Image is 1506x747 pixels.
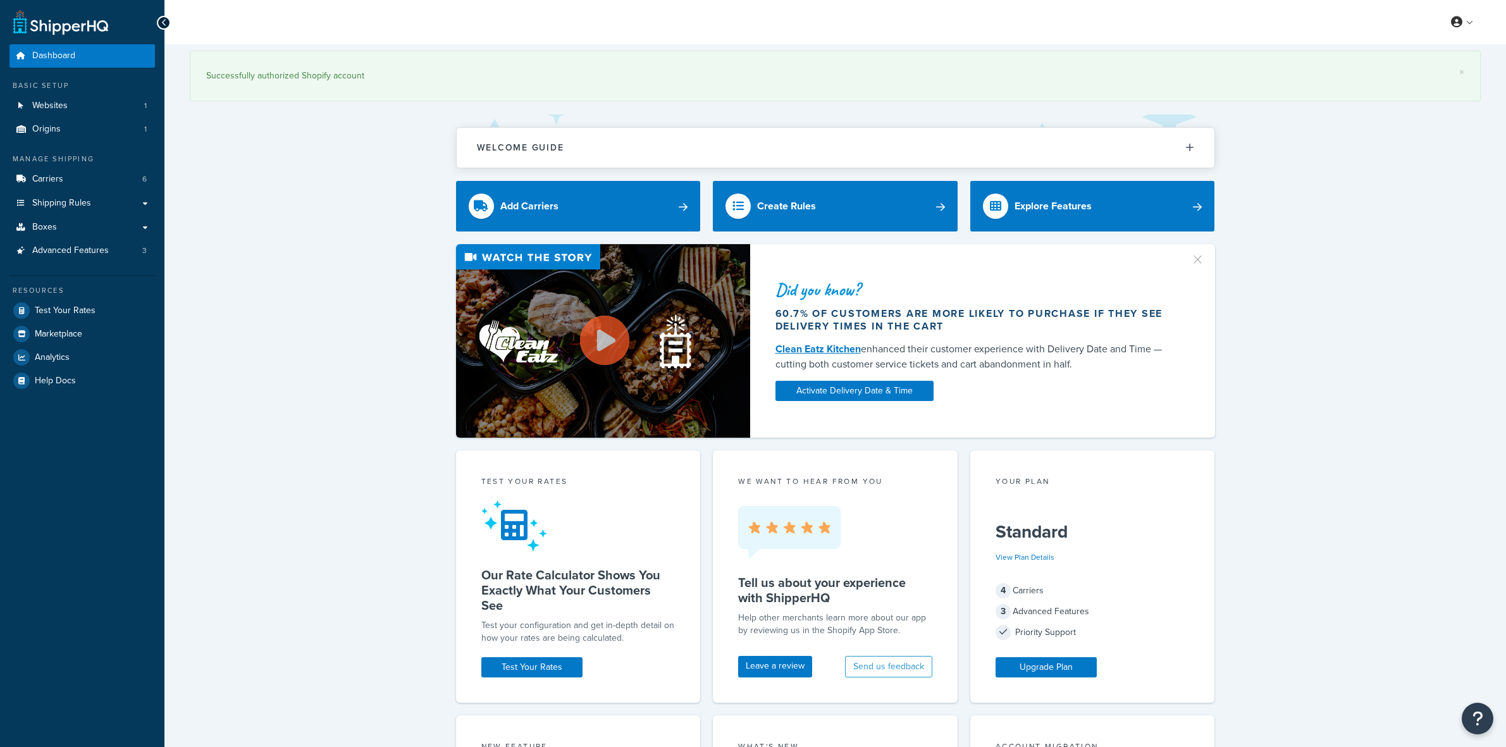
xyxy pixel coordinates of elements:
button: Open Resource Center [1462,703,1493,734]
span: Dashboard [32,51,75,61]
div: 60.7% of customers are more likely to purchase if they see delivery times in the cart [775,307,1175,333]
span: 4 [996,583,1011,598]
a: Boxes [9,216,155,239]
li: Origins [9,118,155,141]
a: Clean Eatz Kitchen [775,342,861,356]
span: Shipping Rules [32,198,91,209]
a: Test Your Rates [481,657,583,677]
div: Advanced Features [996,603,1190,620]
span: Carriers [32,174,63,185]
a: Analytics [9,346,155,369]
button: Send us feedback [845,656,932,677]
a: × [1459,67,1464,77]
a: View Plan Details [996,552,1054,563]
div: Did you know? [775,281,1175,299]
div: Successfully authorized Shopify account [206,67,1464,85]
a: Create Rules [713,181,958,232]
div: Resources [9,285,155,296]
h2: Welcome Guide [477,143,564,152]
a: Origins1 [9,118,155,141]
a: Add Carriers [456,181,701,232]
h5: Tell us about your experience with ShipperHQ [738,575,932,605]
a: Carriers6 [9,168,155,191]
span: Analytics [35,352,70,363]
span: Origins [32,124,61,135]
span: Websites [32,101,68,111]
a: Test Your Rates [9,299,155,322]
span: 1 [144,101,147,111]
span: Advanced Features [32,245,109,256]
a: Shipping Rules [9,192,155,215]
div: Explore Features [1015,197,1092,215]
a: Activate Delivery Date & Time [775,381,934,401]
a: Dashboard [9,44,155,68]
span: 3 [142,245,147,256]
div: Manage Shipping [9,154,155,164]
a: Leave a review [738,656,812,677]
img: Video thumbnail [456,244,750,438]
button: Welcome Guide [457,128,1214,168]
a: Marketplace [9,323,155,345]
div: Test your configuration and get in-depth detail on how your rates are being calculated. [481,619,676,645]
span: Marketplace [35,329,82,340]
li: Websites [9,94,155,118]
div: Add Carriers [500,197,559,215]
div: Basic Setup [9,80,155,91]
span: 1 [144,124,147,135]
p: we want to hear from you [738,476,932,487]
div: Create Rules [757,197,816,215]
div: Priority Support [996,624,1190,641]
span: Help Docs [35,376,76,386]
h5: Our Rate Calculator Shows You Exactly What Your Customers See [481,567,676,613]
span: Test Your Rates [35,306,96,316]
a: Websites1 [9,94,155,118]
span: 3 [996,604,1011,619]
li: Carriers [9,168,155,191]
span: 6 [142,174,147,185]
div: Your Plan [996,476,1190,490]
div: Test your rates [481,476,676,490]
div: Carriers [996,582,1190,600]
a: Upgrade Plan [996,657,1097,677]
li: Advanced Features [9,239,155,262]
a: Help Docs [9,369,155,392]
a: Explore Features [970,181,1215,232]
span: Boxes [32,222,57,233]
p: Help other merchants learn more about our app by reviewing us in the Shopify App Store. [738,612,932,637]
a: Advanced Features3 [9,239,155,262]
div: enhanced their customer experience with Delivery Date and Time — cutting both customer service ti... [775,342,1175,372]
h5: Standard [996,522,1190,542]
